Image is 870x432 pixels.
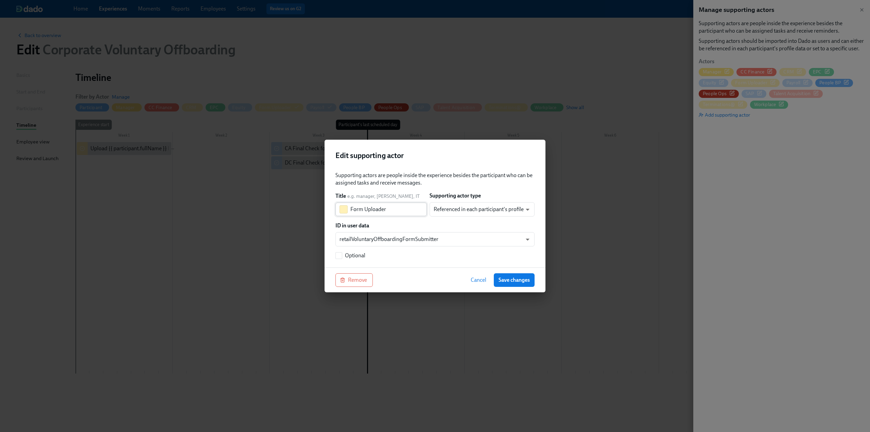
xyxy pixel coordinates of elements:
span: e.g. manager, [PERSON_NAME], IT [347,193,420,200]
span: Remove [341,277,367,283]
div: retailVoluntaryOffboardingFormSubmitter [335,232,535,246]
label: ID in user data [335,222,369,229]
span: Optional [345,252,365,259]
div: Referenced in each participant's profile [430,202,535,217]
button: Remove [335,273,373,287]
input: Manager [350,203,427,216]
button: Cancel [466,273,491,287]
label: Title [335,192,346,200]
button: Save changes [494,273,535,287]
div: Supporting actors are people inside the experience besides the participant who can be assigned ta... [335,172,535,187]
span: Save changes [499,277,530,283]
span: Cancel [471,277,486,283]
h2: Edit supporting actor [335,151,535,161]
label: Supporting actor type [430,192,481,200]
